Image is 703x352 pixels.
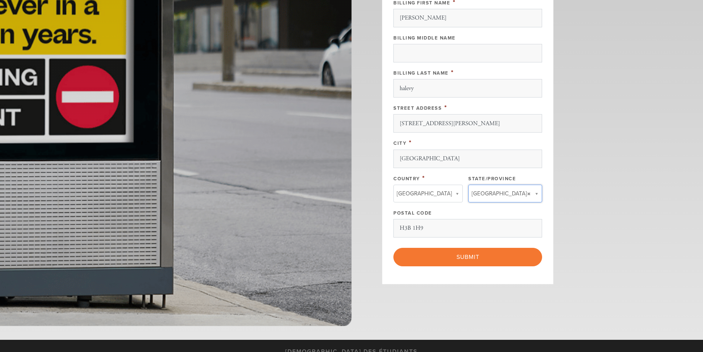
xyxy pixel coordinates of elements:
[393,185,463,202] a: [GEOGRAPHIC_DATA]
[397,189,452,198] span: [GEOGRAPHIC_DATA]
[468,185,542,202] a: [GEOGRAPHIC_DATA]
[472,189,527,198] span: [GEOGRAPHIC_DATA]
[393,176,420,182] label: Country
[393,35,456,41] label: Billing Middle Name
[451,68,454,76] span: This field is required.
[393,210,432,216] label: Postal Code
[393,70,449,76] label: Billing Last Name
[422,174,425,182] span: This field is required.
[393,105,442,111] label: Street Address
[444,103,447,112] span: This field is required.
[409,139,412,147] span: This field is required.
[468,176,516,182] label: State/Province
[393,140,406,146] label: City
[393,248,542,266] input: Submit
